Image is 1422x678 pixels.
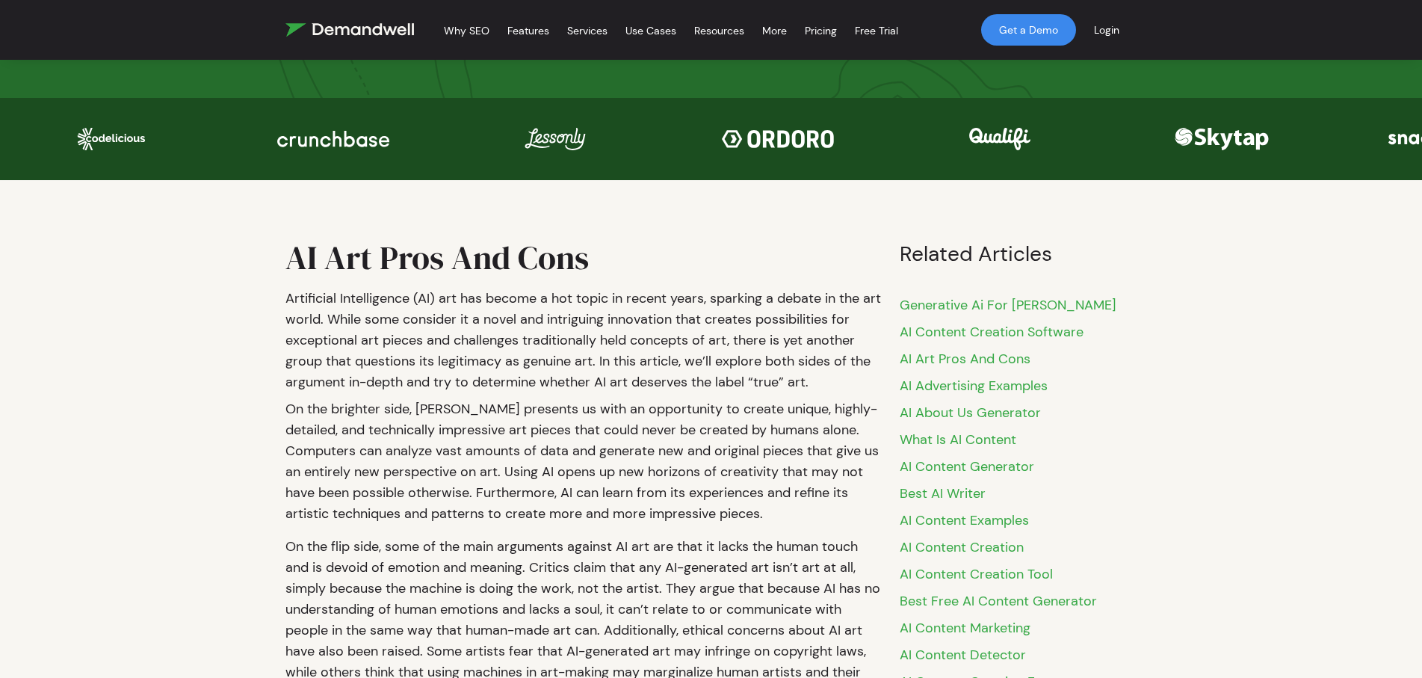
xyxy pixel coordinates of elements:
a: More [762,6,787,55]
a: Best AI Writer [900,484,986,502]
a: What Is AI Content [900,431,1016,449]
a: Get a Demo [981,14,1076,46]
a: Login [1076,5,1137,55]
a: Why SEO [444,6,489,55]
a: AI Art Pros And Cons [900,350,1030,368]
a: AI About Us Generator [900,404,1041,422]
p: Artificial Intelligence (AI) art has become a hot topic in recent years, sparking a debate in the... [285,288,882,392]
a: Features [507,6,549,55]
h5: Related Articles [900,240,1137,268]
a: AI Content Creation [900,538,1024,556]
img: Crunchbase Logo [277,131,389,147]
a: Best Free AI Content Generator [900,592,1097,610]
a: Services [567,6,608,55]
a: AI Content Creation Software [900,323,1083,341]
a: AI Content Marketing [900,619,1030,637]
a: AI Content Creation Tool [900,565,1053,583]
a: AI Content Examples [900,511,1029,529]
img: Lessonly Logo [499,128,611,150]
img: Demandwell Logo [285,23,414,37]
a: Generative Ai For [PERSON_NAME] [900,296,1116,314]
a: Free Trial [855,6,898,55]
a: AI Advertising Examples [900,377,1048,395]
p: On the brighter side, [PERSON_NAME] presents us with an opportunity to create unique, highly-deta... [285,392,882,530]
a: AI Content Detector [900,646,1026,664]
a: AI Content Generator [900,457,1034,475]
img: Ordoro Logo [722,130,834,148]
a: Resources [694,6,744,55]
img: Qualifi Logo [944,128,1056,150]
img: Codelicious Logo [55,128,167,150]
a: Pricing [805,6,837,55]
img: Skytap Logo [1166,128,1278,150]
a: Use Cases [625,6,676,55]
h1: AI Art Pros And Cons [285,240,882,288]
